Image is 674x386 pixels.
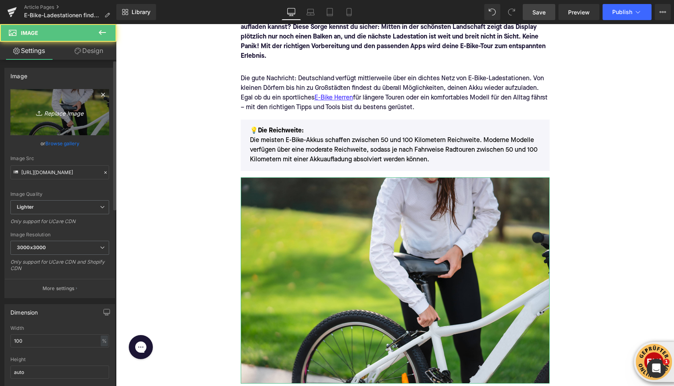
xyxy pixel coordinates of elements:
a: Design [60,42,118,60]
a: E-Bike Herren [199,69,237,79]
span: 1 [663,359,670,365]
button: Undo [484,4,500,20]
div: Image [10,68,27,79]
input: auto [10,366,109,379]
input: Link [10,165,109,179]
a: New Library [116,4,156,20]
div: Image Src [10,156,109,161]
span: Image [21,30,38,36]
div: or [10,139,109,148]
b: Lighter [17,204,34,210]
b: 3000x3000 [17,244,46,250]
div: Image Resolution [10,232,109,238]
div: Width [10,325,109,331]
button: More [655,4,671,20]
a: Mobile [339,4,359,20]
a: Browse gallery [45,136,79,150]
input: auto [10,334,109,347]
span: Save [532,8,546,16]
button: More settings [5,279,115,298]
a: Desktop [282,4,301,20]
div: Only support for UCare CDN and Shopify CDN [10,259,109,277]
p: Die meisten E-Bike-Akkus schaffen zwischen 50 und 100 Kilometern Reichweite. Moderne Modelle verf... [134,102,424,140]
span: Publish [612,9,632,15]
button: Publish [603,4,652,20]
div: Height [10,357,109,362]
div: Image Quality [10,191,109,197]
i: Replace Image [28,107,92,117]
span: E-Bike-Ladestationen finden: Karte und Tipps für unterwegs [24,12,101,18]
iframe: Gorgias live chat messenger [9,308,41,338]
div: Dimension [10,305,38,316]
button: Redo [503,4,520,20]
span: Preview [568,8,590,16]
a: Preview [558,4,599,20]
a: Laptop [301,4,320,20]
iframe: Intercom live chat [647,359,666,378]
a: Tablet [320,4,339,20]
a: Article Pages [24,4,116,10]
font: 💡Die Reichweite: [134,104,188,110]
p: More settings [43,285,75,292]
span: Library [132,8,150,16]
div: Die gute Nachricht: Deutschland verfügt mittlerweile über ein dichtes Netz von E-Bike-Ladestation... [125,50,434,88]
div: Only support for UCare CDN [10,218,109,230]
div: % [101,335,108,346]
